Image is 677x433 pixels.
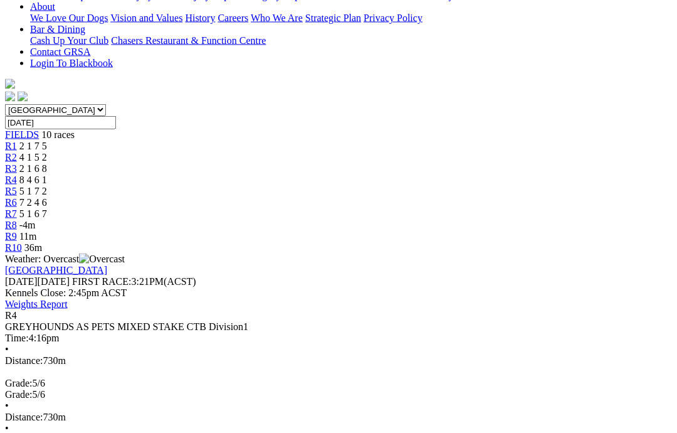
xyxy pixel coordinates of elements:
[5,92,15,102] img: facebook.svg
[5,378,33,388] span: Grade:
[5,355,672,366] div: 730m
[19,208,47,219] span: 5 1 6 7
[5,299,68,309] a: Weights Report
[251,13,303,23] a: Who We Are
[30,58,113,68] a: Login To Blackbook
[30,13,108,23] a: We Love Our Dogs
[41,129,75,140] span: 10 races
[79,254,125,265] img: Overcast
[305,13,361,23] a: Strategic Plan
[72,276,131,287] span: FIRST RACE:
[5,389,33,400] span: Grade:
[19,174,47,185] span: 8 4 6 1
[19,152,47,163] span: 4 1 5 2
[5,254,125,264] span: Weather: Overcast
[5,197,17,208] a: R6
[5,152,17,163] a: R2
[5,333,29,343] span: Time:
[5,321,672,333] div: GREYHOUNDS AS PETS MIXED STAKE CTB Division1
[5,129,39,140] a: FIELDS
[185,13,215,23] a: History
[5,141,17,151] a: R1
[30,46,90,57] a: Contact GRSA
[19,186,47,196] span: 5 1 7 2
[5,163,17,174] a: R3
[5,412,672,423] div: 730m
[19,141,47,151] span: 2 1 7 5
[5,378,672,389] div: 5/6
[5,79,15,89] img: logo-grsa-white.png
[5,344,9,355] span: •
[19,231,37,242] span: 11m
[5,412,43,422] span: Distance:
[72,276,196,287] span: 3:21PM(ACST)
[30,35,672,46] div: Bar & Dining
[19,220,36,230] span: -4m
[5,208,17,219] a: R7
[5,389,672,400] div: 5/6
[19,197,47,208] span: 7 2 4 6
[30,24,85,35] a: Bar & Dining
[19,163,47,174] span: 2 1 6 8
[5,186,17,196] a: R5
[30,13,672,24] div: About
[5,231,17,242] a: R9
[5,400,9,411] span: •
[111,35,266,46] a: Chasers Restaurant & Function Centre
[5,220,17,230] a: R8
[5,276,38,287] span: [DATE]
[5,287,672,299] div: Kennels Close: 2:45pm ACST
[218,13,248,23] a: Careers
[5,310,17,321] span: R4
[30,35,108,46] a: Cash Up Your Club
[24,242,42,253] span: 36m
[5,333,672,344] div: 4:16pm
[5,276,70,287] span: [DATE]
[18,92,28,102] img: twitter.svg
[5,116,116,129] input: Select date
[5,242,22,253] a: R10
[5,265,107,275] a: [GEOGRAPHIC_DATA]
[5,355,43,366] span: Distance:
[364,13,422,23] a: Privacy Policy
[5,174,17,185] a: R4
[30,1,55,12] a: About
[110,13,182,23] a: Vision and Values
